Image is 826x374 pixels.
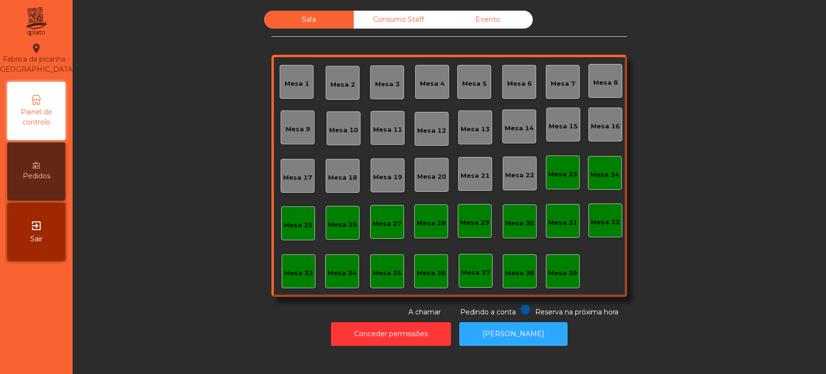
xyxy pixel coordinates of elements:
[548,218,577,228] div: Mesa 31
[331,322,451,346] button: Conceder permissões
[507,79,532,89] div: Mesa 6
[283,173,312,183] div: Mesa 17
[461,125,490,134] div: Mesa 13
[328,220,357,230] div: Mesa 26
[373,172,402,182] div: Mesa 19
[328,173,357,183] div: Mesa 18
[330,80,355,90] div: Mesa 2
[548,170,577,179] div: Mesa 23
[591,122,620,131] div: Mesa 16
[373,125,402,135] div: Mesa 11
[462,79,487,89] div: Mesa 5
[460,218,489,228] div: Mesa 29
[417,268,446,278] div: Mesa 36
[24,5,48,39] img: qpiato
[375,79,400,89] div: Mesa 3
[549,122,578,131] div: Mesa 15
[373,268,402,278] div: Mesa 35
[10,107,63,127] span: Painel de controlo
[284,268,313,278] div: Mesa 33
[30,220,42,232] i: exit_to_app
[505,124,534,133] div: Mesa 14
[284,220,313,230] div: Mesa 25
[443,11,533,29] div: Evento
[417,218,446,228] div: Mesa 28
[408,308,441,316] span: A chamar
[505,268,534,278] div: Mesa 38
[548,268,577,278] div: Mesa 39
[505,218,534,228] div: Mesa 30
[373,219,402,229] div: Mesa 27
[285,79,309,89] div: Mesa 1
[551,79,575,89] div: Mesa 7
[590,170,619,180] div: Mesa 24
[417,126,446,136] div: Mesa 12
[30,234,43,244] span: Sair
[264,11,354,29] div: Sala
[461,171,490,181] div: Mesa 21
[329,125,358,135] div: Mesa 10
[459,322,568,346] button: [PERSON_NAME]
[354,11,443,29] div: Consumo Staff
[328,268,357,278] div: Mesa 34
[461,268,490,278] div: Mesa 37
[23,171,50,181] span: Pedidos
[420,79,445,89] div: Mesa 4
[30,43,42,54] i: location_on
[535,308,618,316] span: Reserva na próxima hora
[591,218,620,227] div: Mesa 32
[505,171,534,180] div: Mesa 22
[285,125,310,134] div: Mesa 9
[417,172,446,182] div: Mesa 20
[460,308,516,316] span: Pedindo a conta
[593,78,618,88] div: Mesa 8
